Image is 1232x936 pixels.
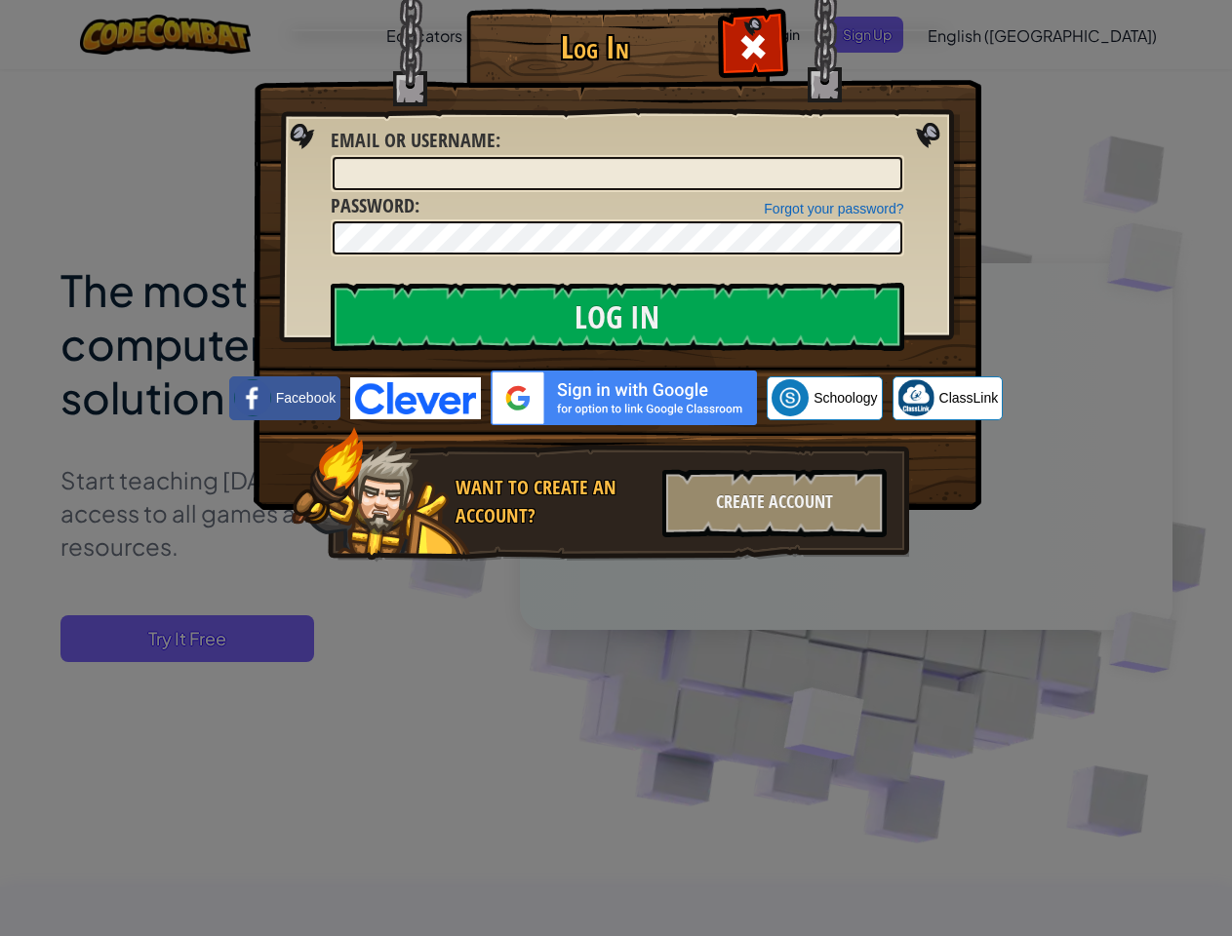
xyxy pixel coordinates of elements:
[897,379,934,416] img: classlink-logo-small.png
[331,283,904,351] input: Log In
[772,379,809,416] img: schoology.png
[471,30,720,64] h1: Log In
[331,192,415,218] span: Password
[939,388,999,408] span: ClassLink
[234,379,271,416] img: facebook_small.png
[814,388,877,408] span: Schoology
[456,474,651,529] div: Want to create an account?
[276,388,336,408] span: Facebook
[764,201,903,216] a: Forgot your password?
[350,377,481,419] img: clever-logo-blue.png
[331,192,419,220] label: :
[331,127,500,155] label: :
[662,469,887,537] div: Create Account
[491,370,757,425] img: gplus_sso_button2.svg
[331,127,496,153] span: Email or Username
